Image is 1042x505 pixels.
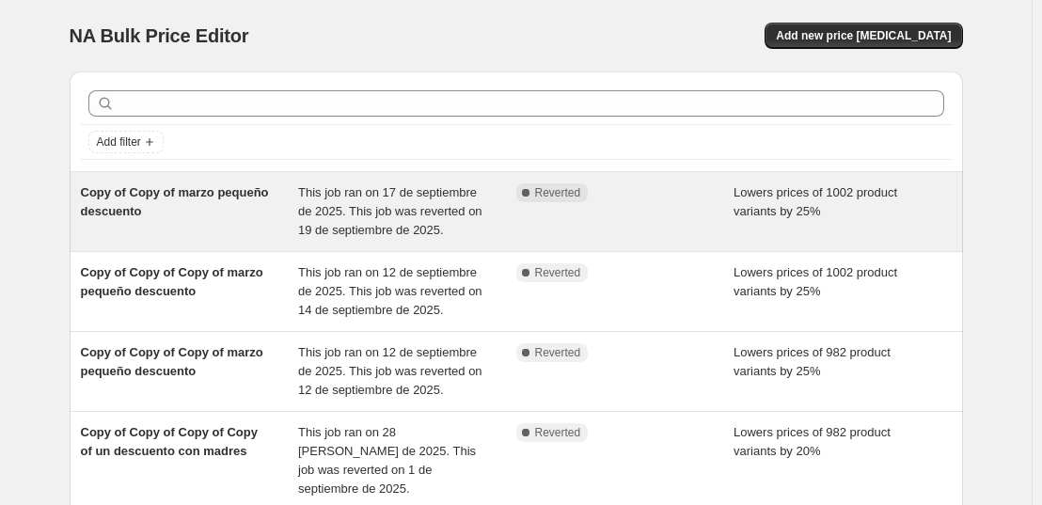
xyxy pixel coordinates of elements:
span: Lowers prices of 1002 product variants by 25% [734,185,897,218]
button: Add new price [MEDICAL_DATA] [765,23,962,49]
span: Copy of Copy of Copy of Copy of un descuento con madres [81,425,258,458]
span: Lowers prices of 982 product variants by 20% [734,425,891,458]
span: NA Bulk Price Editor [70,25,249,46]
span: Lowers prices of 1002 product variants by 25% [734,265,897,298]
span: This job ran on 17 de septiembre de 2025. This job was reverted on 19 de septiembre de 2025. [298,185,482,237]
span: Add filter [97,134,141,150]
span: Reverted [535,185,581,200]
span: This job ran on 12 de septiembre de 2025. This job was reverted on 14 de septiembre de 2025. [298,265,482,317]
span: Copy of Copy of Copy of marzo pequeño descuento [81,345,263,378]
span: Copy of Copy of Copy of marzo pequeño descuento [81,265,263,298]
span: Reverted [535,345,581,360]
span: Reverted [535,265,581,280]
button: Add filter [88,131,164,153]
span: Lowers prices of 982 product variants by 25% [734,345,891,378]
span: This job ran on 28 [PERSON_NAME] de 2025. This job was reverted on 1 de septiembre de 2025. [298,425,476,496]
span: Copy of Copy of marzo pequeño descuento [81,185,269,218]
span: This job ran on 12 de septiembre de 2025. This job was reverted on 12 de septiembre de 2025. [298,345,482,397]
span: Add new price [MEDICAL_DATA] [776,28,951,43]
span: Reverted [535,425,581,440]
